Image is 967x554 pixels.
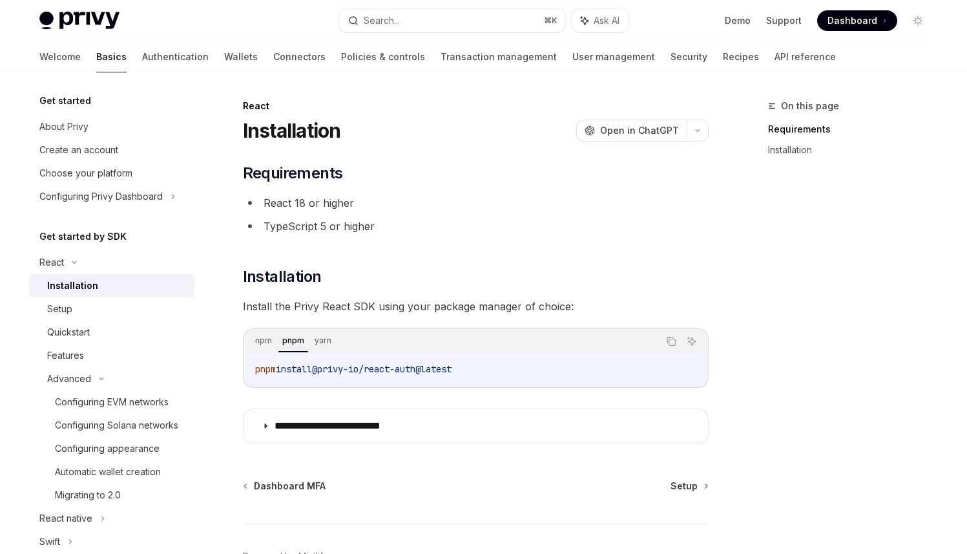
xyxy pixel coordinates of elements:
[243,119,341,142] h1: Installation
[55,464,161,480] div: Automatic wallet creation
[364,13,400,28] div: Search...
[339,9,565,32] button: Search...⌘K
[29,162,194,185] a: Choose your platform
[572,9,629,32] button: Ask AI
[441,41,557,72] a: Transaction management
[600,124,679,137] span: Open in ChatGPT
[594,14,619,27] span: Ask AI
[766,14,802,27] a: Support
[29,390,194,414] a: Configuring EVM networks
[29,274,194,297] a: Installation
[817,10,897,31] a: Dashboard
[142,41,209,72] a: Authentication
[47,325,90,340] div: Quickstart
[39,12,120,30] img: light logo
[39,119,88,134] div: About Privy
[725,14,751,27] a: Demo
[827,14,877,27] span: Dashboard
[243,217,709,235] li: TypeScript 5 or higher
[29,321,194,344] a: Quickstart
[254,480,326,493] span: Dashboard MFA
[39,142,118,158] div: Create an account
[544,16,557,26] span: ⌘ K
[29,437,194,460] a: Configuring appearance
[39,511,92,526] div: React native
[55,418,178,433] div: Configuring Solana networks
[775,41,836,72] a: API reference
[243,297,709,315] span: Install the Privy React SDK using your package manager of choice:
[671,41,707,72] a: Security
[29,484,194,507] a: Migrating to 2.0
[572,41,655,72] a: User management
[273,41,326,72] a: Connectors
[243,194,709,212] li: React 18 or higher
[47,278,98,293] div: Installation
[312,363,452,375] span: @privy-io/react-auth@latest
[39,229,127,244] h5: Get started by SDK
[781,98,839,114] span: On this page
[341,41,425,72] a: Policies & controls
[96,41,127,72] a: Basics
[39,534,60,549] div: Swift
[55,441,160,456] div: Configuring appearance
[244,480,326,493] a: Dashboard MFA
[224,41,258,72] a: Wallets
[243,163,343,184] span: Requirements
[671,480,698,493] span: Setup
[55,394,169,410] div: Configuring EVM networks
[39,255,64,270] div: React
[29,414,194,437] a: Configuring Solana networks
[29,460,194,484] a: Automatic wallet creation
[251,333,276,348] div: npm
[47,371,91,387] div: Advanced
[39,41,81,72] a: Welcome
[311,333,335,348] div: yarn
[663,333,680,350] button: Copy the contents from the code block
[243,100,709,112] div: React
[255,363,276,375] span: pnpm
[29,138,194,162] a: Create an account
[243,266,322,287] span: Installation
[576,120,687,142] button: Open in ChatGPT
[39,165,132,181] div: Choose your platform
[278,333,308,348] div: pnpm
[29,297,194,321] a: Setup
[683,333,700,350] button: Ask AI
[55,487,121,503] div: Migrating to 2.0
[908,10,928,31] button: Toggle dark mode
[47,348,84,363] div: Features
[768,119,939,140] a: Requirements
[768,140,939,160] a: Installation
[29,115,194,138] a: About Privy
[47,301,72,317] div: Setup
[723,41,759,72] a: Recipes
[39,93,91,109] h5: Get started
[39,189,163,204] div: Configuring Privy Dashboard
[276,363,312,375] span: install
[671,480,707,493] a: Setup
[29,344,194,367] a: Features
